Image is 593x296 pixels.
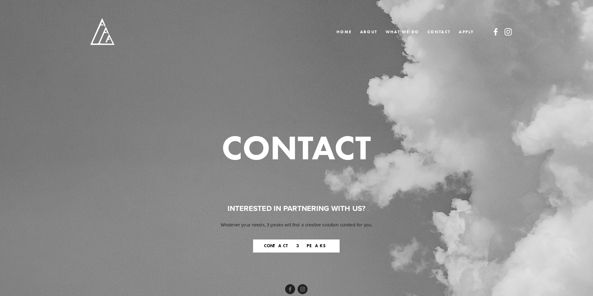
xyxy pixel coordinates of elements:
a: ABOUT [360,27,378,36]
a: Facebook [285,284,295,294]
a: CONTACT [427,27,451,36]
a: APPLY [459,27,474,36]
h1: CONTACT [153,130,440,165]
img: 3 Peaks Marketing [79,9,124,54]
p: Whatever your needs, 3 peaks will find a creative solution curated for you. [153,221,440,229]
strong: INTERESTED IN PARTNERING WITH US? [228,203,366,214]
a: Home [337,27,352,36]
a: Instagram [298,284,308,294]
button: CONTACT 3 PEAKS [253,239,340,253]
a: WHAT WE DO [386,27,419,36]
